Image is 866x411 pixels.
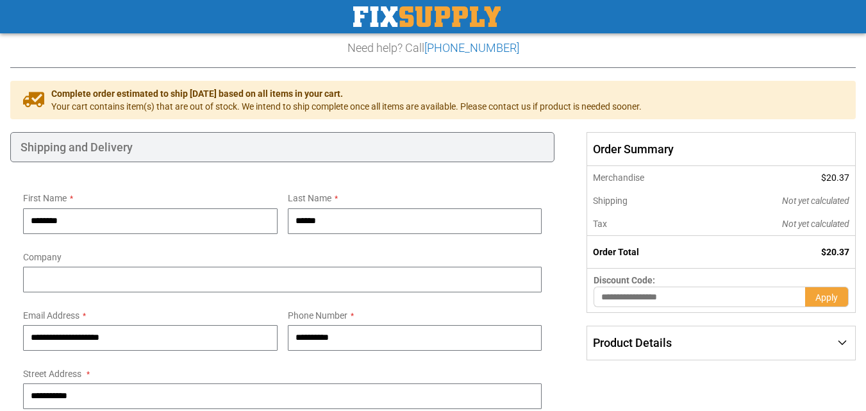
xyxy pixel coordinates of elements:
h3: Need help? Call [10,42,856,55]
div: Shipping and Delivery [10,132,554,163]
span: Not yet calculated [782,219,849,229]
th: Tax [587,212,706,236]
span: Not yet calculated [782,196,849,206]
strong: Order Total [593,247,639,257]
a: [PHONE_NUMBER] [424,41,519,55]
span: Discount Code: [594,275,655,285]
span: Complete order estimated to ship [DATE] based on all items in your cart. [51,87,642,100]
span: Order Summary [587,132,856,167]
span: Your cart contains item(s) that are out of stock. We intend to ship complete once all items are a... [51,100,642,113]
span: Email Address [23,310,79,321]
span: First Name [23,193,67,203]
h1: Check Out [10,7,856,35]
img: Fix Industrial Supply [353,6,501,27]
button: Apply [805,287,849,307]
span: $20.37 [821,247,849,257]
span: Apply [815,292,838,303]
a: store logo [353,6,501,27]
th: Merchandise [587,166,706,189]
span: Product Details [593,336,672,349]
span: Company [23,252,62,262]
span: Phone Number [288,310,347,321]
span: $20.37 [821,172,849,183]
span: Last Name [288,193,331,203]
span: Shipping [593,196,628,206]
span: Street Address [23,369,81,379]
